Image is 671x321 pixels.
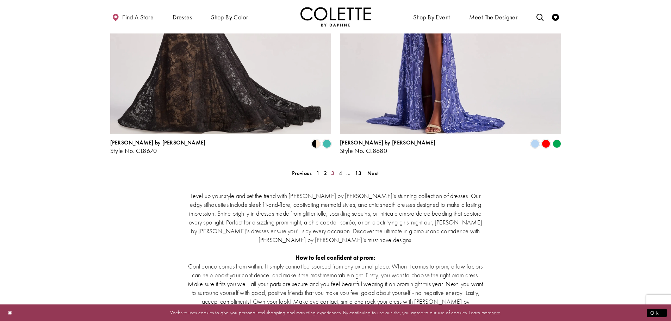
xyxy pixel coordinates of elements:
div: Colette by Daphne Style No. CL8680 [340,140,435,154]
a: Check Wishlist [550,7,561,26]
i: Emerald [553,140,561,148]
span: Meet the designer [469,14,518,21]
span: Shop by color [209,7,250,26]
a: 3 [329,168,336,178]
span: Shop By Event [411,7,452,26]
a: Visit Home Page [300,7,371,26]
span: Find a store [122,14,154,21]
button: Submit Dialog [647,308,667,317]
img: Colette by Daphne [300,7,371,26]
i: Black/Nude [312,140,320,148]
span: 13 [355,169,362,177]
span: Shop by color [211,14,248,21]
strong: How to feel confident at prom: [296,253,376,261]
a: here [491,309,500,316]
span: Style No. CL8680 [340,147,387,155]
span: Shop By Event [413,14,450,21]
span: 1 [316,169,319,177]
span: Previous [292,169,312,177]
span: Dresses [171,7,194,26]
a: Next Page [365,168,381,178]
a: Meet the designer [467,7,520,26]
span: Style No. CL8670 [110,147,157,155]
div: Colette by Daphne Style No. CL8670 [110,140,206,154]
span: [PERSON_NAME] by [PERSON_NAME] [110,139,206,146]
a: Find a store [110,7,155,26]
p: Confidence comes from within. It simply cannot be sourced from any external place. When it comes ... [186,262,485,315]
span: 3 [331,169,334,177]
span: 2 [324,169,327,177]
span: Current page [322,168,329,178]
button: Close Dialog [4,307,16,319]
span: ... [346,169,351,177]
a: ... [344,168,353,178]
p: Website uses cookies to give you personalized shopping and marketing experiences. By continuing t... [51,308,620,317]
span: 4 [339,169,342,177]
i: Turquoise [323,140,331,148]
a: 13 [353,168,364,178]
a: Prev Page [290,168,314,178]
a: 1 [314,168,322,178]
i: Red [542,140,550,148]
a: 4 [337,168,344,178]
a: Toggle search [535,7,545,26]
span: Next [367,169,379,177]
i: Periwinkle [531,140,539,148]
span: [PERSON_NAME] by [PERSON_NAME] [340,139,435,146]
span: Dresses [173,14,192,21]
p: Level up your style and set the trend with [PERSON_NAME] by [PERSON_NAME]’s stunning collection o... [186,191,485,244]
